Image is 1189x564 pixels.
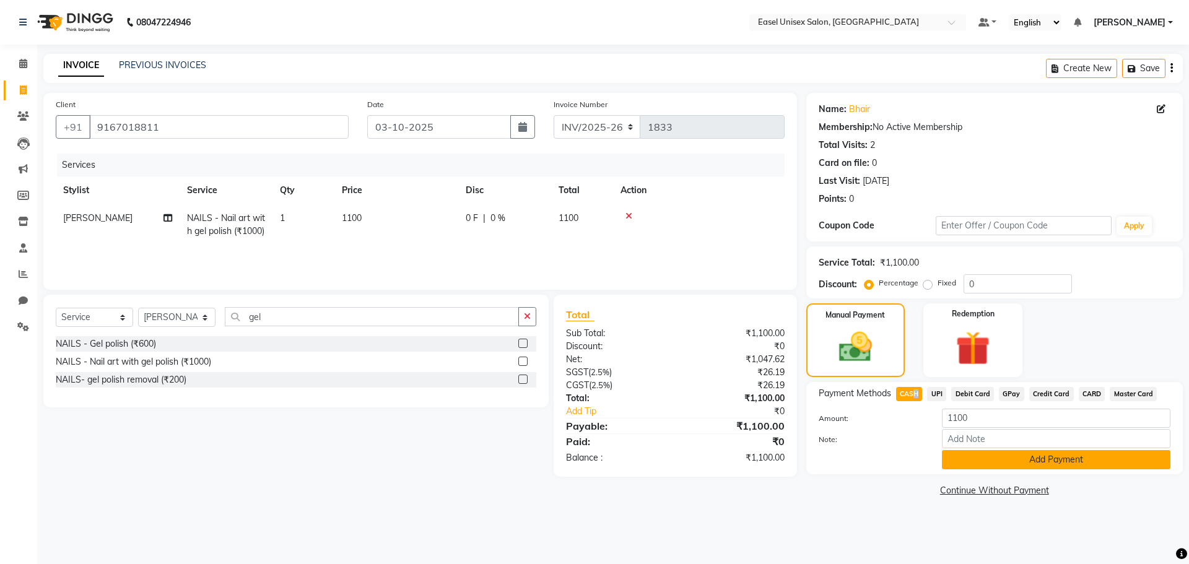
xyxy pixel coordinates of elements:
label: Redemption [952,308,995,319]
span: 0 F [466,212,478,225]
div: Sub Total: [557,327,675,340]
div: Paid: [557,434,675,449]
div: Total Visits: [819,139,868,152]
div: Name: [819,103,847,116]
a: Continue Without Payment [809,484,1180,497]
div: Service Total: [819,256,875,269]
div: ₹0 [695,405,793,418]
a: PREVIOUS INVOICES [119,59,206,71]
th: Disc [458,176,551,204]
span: Credit Card [1029,387,1074,401]
span: GPay [999,387,1024,401]
span: 1100 [559,212,578,223]
div: NAILS - Gel polish (₹600) [56,337,156,350]
span: 2.5% [591,380,610,390]
th: Qty [272,176,334,204]
div: ( ) [557,379,675,392]
a: Add Tip [557,405,695,418]
label: Amount: [809,413,933,424]
div: ₹1,100.00 [880,256,919,269]
div: Discount: [819,278,857,291]
input: Search or Scan [225,307,519,326]
button: Save [1122,59,1165,78]
span: SGST [566,367,588,378]
div: Net: [557,353,675,366]
b: 08047224946 [136,5,191,40]
a: INVOICE [58,54,104,77]
th: Service [180,176,272,204]
span: Debit Card [951,387,994,401]
span: 0 % [490,212,505,225]
span: 1 [280,212,285,223]
label: Client [56,99,76,110]
span: Master Card [1110,387,1157,401]
th: Action [613,176,785,204]
div: No Active Membership [819,121,1170,134]
img: logo [32,5,116,40]
button: +91 [56,115,90,139]
div: 0 [872,157,877,170]
button: Add Payment [942,450,1170,469]
div: Points: [819,193,847,206]
span: 2.5% [591,367,609,377]
div: NAILS- gel polish removal (₹200) [56,373,186,386]
span: Payment Methods [819,387,891,400]
span: NAILS - Nail art with gel polish (₹1000) [187,212,265,236]
button: Create New [1046,59,1117,78]
div: ₹1,100.00 [675,419,793,433]
img: _cash.svg [829,328,882,366]
span: UPI [927,387,946,401]
div: Card on file: [819,157,869,170]
span: CARD [1079,387,1105,401]
div: ₹1,100.00 [675,327,793,340]
div: Balance : [557,451,675,464]
th: Price [334,176,458,204]
div: Discount: [557,340,675,353]
div: ( ) [557,366,675,379]
label: Note: [809,434,933,445]
div: ₹1,100.00 [675,451,793,464]
input: Add Note [942,429,1170,448]
div: 0 [849,193,854,206]
div: Payable: [557,419,675,433]
div: Coupon Code [819,219,936,232]
label: Percentage [879,277,918,289]
label: Date [367,99,384,110]
div: [DATE] [863,175,889,188]
span: [PERSON_NAME] [63,212,133,223]
label: Fixed [938,277,956,289]
img: _gift.svg [945,327,1001,370]
th: Total [551,176,613,204]
span: CGST [566,380,589,391]
span: CASH [896,387,923,401]
a: Bhair [849,103,870,116]
span: 1100 [342,212,362,223]
div: ₹0 [675,340,793,353]
div: 2 [870,139,875,152]
div: NAILS - Nail art with gel polish (₹1000) [56,355,211,368]
span: [PERSON_NAME] [1094,16,1165,29]
span: Total [566,308,594,321]
input: Enter Offer / Coupon Code [936,216,1112,235]
div: ₹1,047.62 [675,353,793,366]
label: Invoice Number [554,99,608,110]
th: Stylist [56,176,180,204]
input: Amount [942,409,1170,428]
button: Apply [1117,217,1152,235]
div: ₹0 [675,434,793,449]
div: ₹1,100.00 [675,392,793,405]
div: Last Visit: [819,175,860,188]
div: ₹26.19 [675,366,793,379]
label: Manual Payment [825,310,885,321]
div: ₹26.19 [675,379,793,392]
div: Membership: [819,121,873,134]
input: Search by Name/Mobile/Email/Code [89,115,349,139]
span: | [483,212,486,225]
div: Services [57,154,794,176]
div: Total: [557,392,675,405]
